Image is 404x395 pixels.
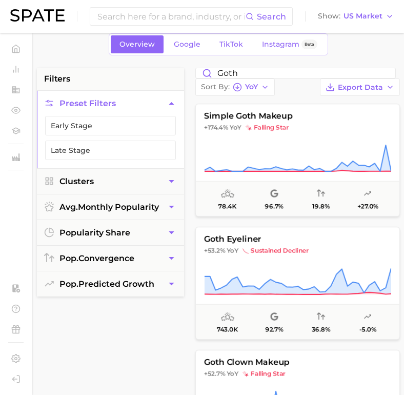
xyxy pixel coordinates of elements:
[262,40,299,49] span: Instagram
[363,311,372,323] span: popularity predicted growth: Very Unlikely
[196,234,399,244] span: goth eyeliner
[211,35,252,53] a: TikTok
[111,35,164,53] a: Overview
[243,370,286,378] span: falling star
[317,311,325,323] span: popularity convergence: Low Convergence
[204,124,228,131] span: +174.4%
[344,13,382,19] span: US Market
[257,12,286,22] span: Search
[318,13,340,19] span: Show
[165,35,209,53] a: Google
[363,188,372,200] span: popularity predicted growth: Uncertain
[45,116,176,135] button: Early Stage
[119,40,155,49] span: Overview
[246,125,252,131] img: falling star
[96,8,246,25] input: Search here for a brand, industry, or ingredient
[227,370,238,378] span: YoY
[221,188,234,200] span: average monthly popularity: Very Low Popularity
[37,91,184,116] button: Preset Filters
[59,176,94,186] span: Clusters
[59,253,134,263] span: convergence
[8,371,24,387] a: Log out. Currently logged in with e-mail mathilde@spate.nyc.
[221,311,234,323] span: average monthly popularity: Medium Popularity
[227,247,238,255] span: YoY
[246,124,289,132] span: falling star
[37,271,184,297] button: pop.predicted growth
[196,68,395,78] input: Search in makeup
[312,203,330,210] span: 19.8%
[44,73,70,85] span: filters
[270,311,278,323] span: popularity share: Google
[320,78,400,96] button: Export Data
[201,84,230,90] span: Sort By
[305,40,314,49] span: Beta
[243,247,309,255] span: sustained decliner
[219,40,243,49] span: TikTok
[338,83,383,92] span: Export Data
[10,9,65,22] img: SPATE
[37,246,184,271] button: pop.convergence
[195,104,400,216] button: simple goth makeup+174.4% YoYfalling starfalling star78.4k96.7%19.8%+27.0%
[59,279,154,289] span: predicted growth
[359,326,376,333] span: -5.0%
[357,203,378,210] span: +27.0%
[37,194,184,220] button: avg.monthly popularity
[217,326,238,333] span: 743.0k
[59,279,78,289] abbr: popularity index
[265,326,283,333] span: 92.7%
[37,220,184,245] button: popularity share
[265,203,284,210] span: 96.7%
[253,35,326,53] a: InstagramBeta
[245,84,258,90] span: YoY
[37,169,184,194] button: Clusters
[196,358,399,367] span: goth clown makeup
[59,98,116,108] span: Preset Filters
[317,188,325,200] span: popularity convergence: Very Low Convergence
[270,188,278,200] span: popularity share: Google
[204,370,225,378] span: +52.7%
[204,247,225,254] span: +53.2%
[243,248,249,254] img: sustained decliner
[312,326,330,333] span: 36.8%
[195,227,400,340] button: goth eyeliner+53.2% YoYsustained declinersustained decliner743.0k92.7%36.8%-5.0%
[59,202,78,212] abbr: average
[59,228,130,238] span: popularity share
[243,371,249,377] img: falling star
[174,40,200,49] span: Google
[59,253,78,263] abbr: popularity index
[315,10,396,23] button: ShowUS Market
[218,203,236,210] span: 78.4k
[195,78,275,96] button: Sort ByYoY
[59,202,159,212] span: monthly popularity
[196,111,399,121] span: simple goth makeup
[230,124,241,132] span: YoY
[45,141,176,160] button: Late Stage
